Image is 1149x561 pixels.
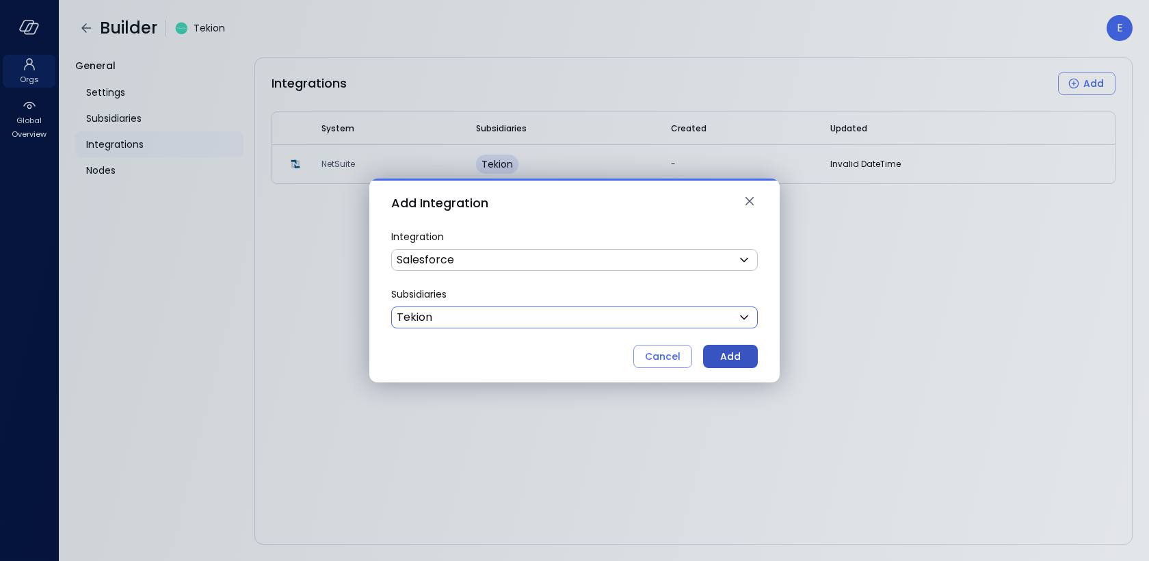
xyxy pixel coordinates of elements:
p: Integration [391,230,758,244]
p: Salesforce [397,252,454,268]
div: Add [720,348,741,365]
button: Add [703,345,758,368]
p: Subsidiaries [391,287,758,301]
span: Add Integration [391,194,488,211]
div: Cancel [645,348,681,365]
p: Tekion [397,309,432,326]
button: Cancel [633,345,692,368]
